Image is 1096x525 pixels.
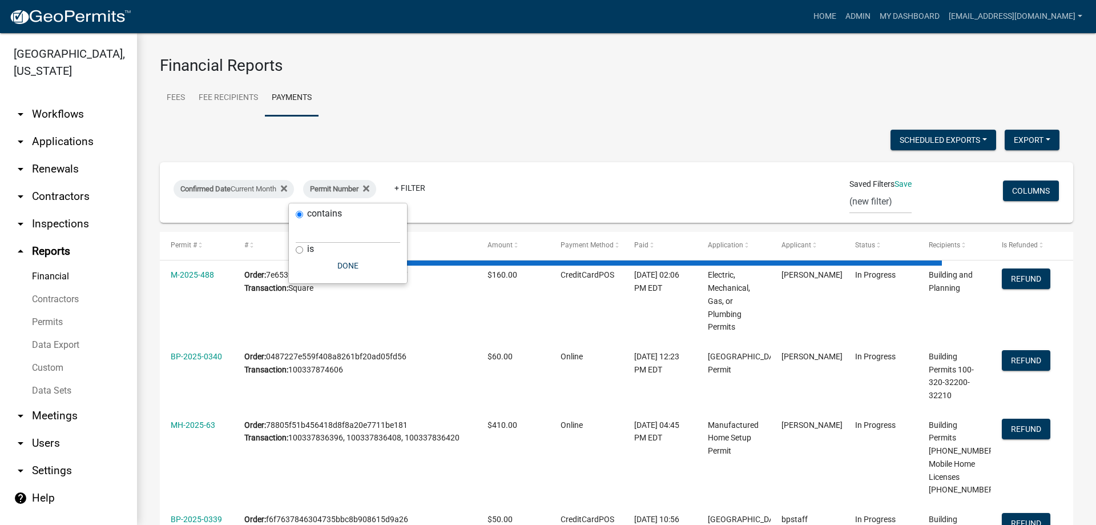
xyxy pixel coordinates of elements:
[244,350,465,376] div: 0487227e559f408a8261bf20ad05fd56 100337874606
[855,270,896,279] span: In Progress
[708,352,785,374] span: Abbeville County Building Permit
[14,135,27,149] i: arrow_drop_down
[160,80,192,117] a: Fees
[855,241,875,249] span: Status
[781,241,811,249] span: Applicant
[875,6,944,27] a: My Dashboard
[781,352,843,361] span: Anthony Sellars
[1003,181,1059,201] button: Columns
[1002,419,1050,439] button: Refund
[171,420,215,430] a: MH-2025-63
[781,515,808,524] span: bpstaff
[180,185,231,193] span: Confirmed Date
[1002,275,1050,284] wm-modal-confirm: Refund Payment
[14,107,27,121] i: arrow_drop_down
[171,515,222,524] a: BP-2025-0339
[849,178,894,190] span: Saved Filters
[14,162,27,176] i: arrow_drop_down
[781,270,843,279] span: Curtis Simpson
[244,352,266,361] b: Order:
[929,420,998,495] span: Building Permits 100-320-32200-32210, Mobile Home Licenses 100-320-32200-32220
[708,420,759,456] span: Manufactured Home Setup Permit
[623,232,697,259] datatable-header-cell: Paid
[929,270,973,292] span: Building and Planning
[244,365,288,374] b: Transaction:
[296,255,400,276] button: Done
[1005,130,1059,150] button: Export
[991,232,1065,259] datatable-header-cell: Is Refunded
[14,190,27,203] i: arrow_drop_down
[550,232,623,259] datatable-header-cell: Payment Method
[244,419,465,445] div: 78805f51b456418d8f8a20e7711be181 100337836396, 100337836408, 100337836420
[233,232,477,259] datatable-header-cell: #
[174,180,294,198] div: Current Month
[244,420,266,430] b: Order:
[244,433,288,442] b: Transaction:
[307,209,342,218] label: contains
[841,6,875,27] a: Admin
[634,268,686,295] div: [DATE] 02:06 PM EDT
[265,80,319,117] a: Payments
[708,241,743,249] span: Application
[855,352,896,361] span: In Progress
[244,241,248,249] span: #
[809,6,841,27] a: Home
[1002,356,1050,366] wm-modal-confirm: Refund Payment
[634,419,686,445] div: [DATE] 04:45 PM EDT
[708,270,750,331] span: Electric, Mechanical, Gas, or Plumbing Permits
[487,352,513,361] span: $60.00
[160,232,233,259] datatable-header-cell: Permit #
[561,270,614,279] span: CreditCardPOS
[634,241,648,249] span: Paid
[487,241,513,249] span: Amount
[171,352,222,361] a: BP-2025-0340
[385,178,434,198] a: + Filter
[855,420,896,430] span: In Progress
[1002,425,1050,434] wm-modal-confirm: Refund Payment
[244,515,266,524] b: Order:
[929,241,960,249] span: Recipients
[561,352,583,361] span: Online
[487,270,517,279] span: $160.00
[781,420,843,430] span: Anthony Mills
[14,491,27,505] i: help
[561,241,614,249] span: Payment Method
[171,270,214,279] a: M-2025-488
[890,130,996,150] button: Scheduled Exports
[244,268,465,295] div: 7e653920a8d24d5db7113eece7fa16b7 Square
[894,179,912,189] a: Save
[310,185,358,193] span: Permit Number
[171,241,197,249] span: Permit #
[917,232,991,259] datatable-header-cell: Recipients
[14,409,27,423] i: arrow_drop_down
[244,270,266,279] b: Order:
[561,420,583,430] span: Online
[771,232,844,259] datatable-header-cell: Applicant
[14,464,27,478] i: arrow_drop_down
[1002,268,1050,289] button: Refund
[14,217,27,231] i: arrow_drop_down
[244,283,288,292] b: Transaction:
[307,245,314,254] label: is
[855,515,896,524] span: In Progress
[476,232,550,259] datatable-header-cell: Amount
[929,352,974,400] span: Building Permits 100-320-32200-32210
[14,245,27,258] i: arrow_drop_up
[697,232,771,259] datatable-header-cell: Application
[944,6,1087,27] a: [EMAIL_ADDRESS][DOMAIN_NAME]
[1002,241,1038,249] span: Is Refunded
[561,515,614,524] span: CreditCardPOS
[634,350,686,376] div: [DATE] 12:23 PM EDT
[160,56,1073,75] h3: Financial Reports
[487,420,517,430] span: $410.00
[487,515,513,524] span: $50.00
[192,80,265,117] a: Fee Recipients
[14,436,27,450] i: arrow_drop_down
[1002,350,1050,371] button: Refund
[844,232,918,259] datatable-header-cell: Status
